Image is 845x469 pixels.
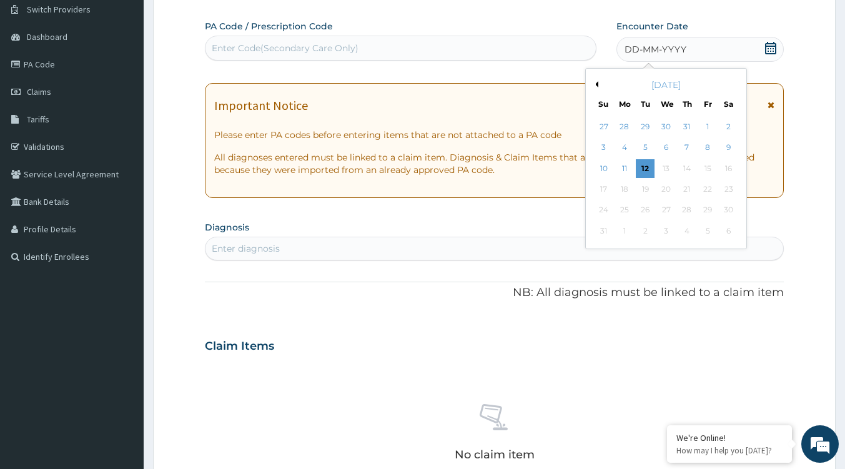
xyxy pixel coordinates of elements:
[592,81,598,87] button: Previous Month
[719,201,738,220] div: Not available Saturday, August 30th, 2025
[656,117,675,136] div: Choose Wednesday, July 30th, 2025
[72,157,172,284] span: We're online!
[719,222,738,240] div: Not available Saturday, September 6th, 2025
[594,117,613,136] div: Choose Sunday, July 27th, 2025
[212,42,358,54] div: Enter Code(Secondary Care Only)
[615,139,634,157] div: Choose Monday, August 4th, 2025
[677,201,696,220] div: Not available Thursday, August 28th, 2025
[205,221,249,234] label: Diagnosis
[205,340,274,353] h3: Claim Items
[703,99,713,109] div: Fr
[27,86,51,97] span: Claims
[615,222,634,240] div: Not available Monday, September 1st, 2025
[656,222,675,240] div: Not available Wednesday, September 3rd, 2025
[455,448,535,461] p: No claim item
[625,43,686,56] span: DD-MM-YYYY
[27,114,49,125] span: Tariffs
[594,201,613,220] div: Not available Sunday, August 24th, 2025
[698,139,717,157] div: Choose Friday, August 8th, 2025
[65,70,210,86] div: Chat with us now
[205,20,333,32] label: PA Code / Prescription Code
[656,201,675,220] div: Not available Wednesday, August 27th, 2025
[6,341,238,385] textarea: Type your message and hit 'Enter'
[594,222,613,240] div: Not available Sunday, August 31st, 2025
[205,285,784,301] p: NB: All diagnosis must be linked to a claim item
[615,117,634,136] div: Choose Monday, July 28th, 2025
[593,117,739,242] div: month 2025-08
[677,159,696,178] div: Not available Thursday, August 14th, 2025
[214,151,774,176] p: All diagnoses entered must be linked to a claim item. Diagnosis & Claim Items that are visible bu...
[698,180,717,199] div: Not available Friday, August 22nd, 2025
[636,180,655,199] div: Not available Tuesday, August 19th, 2025
[594,159,613,178] div: Choose Sunday, August 10th, 2025
[615,180,634,199] div: Not available Monday, August 18th, 2025
[636,159,655,178] div: Choose Tuesday, August 12th, 2025
[719,139,738,157] div: Choose Saturday, August 9th, 2025
[719,159,738,178] div: Not available Saturday, August 16th, 2025
[636,222,655,240] div: Not available Tuesday, September 2nd, 2025
[677,180,696,199] div: Not available Thursday, August 21st, 2025
[681,99,692,109] div: Th
[615,159,634,178] div: Choose Monday, August 11th, 2025
[619,99,630,109] div: Mo
[677,139,696,157] div: Choose Thursday, August 7th, 2025
[698,159,717,178] div: Not available Friday, August 15th, 2025
[23,62,51,94] img: d_794563401_company_1708531726252_794563401
[616,20,688,32] label: Encounter Date
[594,139,613,157] div: Choose Sunday, August 3rd, 2025
[698,222,717,240] div: Not available Friday, September 5th, 2025
[698,117,717,136] div: Choose Friday, August 1st, 2025
[677,117,696,136] div: Choose Thursday, July 31st, 2025
[214,129,774,141] p: Please enter PA codes before entering items that are not attached to a PA code
[656,139,675,157] div: Choose Wednesday, August 6th, 2025
[598,99,608,109] div: Su
[205,6,235,36] div: Minimize live chat window
[27,31,67,42] span: Dashboard
[636,117,655,136] div: Choose Tuesday, July 29th, 2025
[636,139,655,157] div: Choose Tuesday, August 5th, 2025
[698,201,717,220] div: Not available Friday, August 29th, 2025
[214,99,308,112] h1: Important Notice
[636,201,655,220] div: Not available Tuesday, August 26th, 2025
[594,180,613,199] div: Not available Sunday, August 17th, 2025
[677,222,696,240] div: Not available Thursday, September 4th, 2025
[719,180,738,199] div: Not available Saturday, August 23rd, 2025
[27,4,91,15] span: Switch Providers
[615,201,634,220] div: Not available Monday, August 25th, 2025
[591,79,741,91] div: [DATE]
[723,99,734,109] div: Sa
[212,242,280,255] div: Enter diagnosis
[640,99,650,109] div: Tu
[661,99,671,109] div: We
[676,445,783,456] p: How may I help you today?
[719,117,738,136] div: Choose Saturday, August 2nd, 2025
[656,180,675,199] div: Not available Wednesday, August 20th, 2025
[676,432,783,443] div: We're Online!
[656,159,675,178] div: Not available Wednesday, August 13th, 2025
